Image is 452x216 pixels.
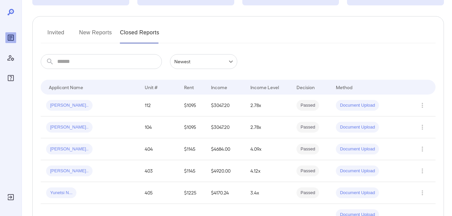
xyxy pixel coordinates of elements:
[245,138,291,160] td: 4.09x
[336,168,379,174] span: Document Upload
[297,168,319,174] span: Passed
[179,160,206,182] td: $1145
[46,102,93,109] span: [PERSON_NAME]..
[417,122,428,133] button: Row Actions
[139,116,179,138] td: 104
[297,146,319,152] span: Passed
[46,190,76,196] span: Yunetsi N...
[336,124,379,131] span: Document Upload
[184,83,195,91] div: Rent
[179,138,206,160] td: $1145
[179,95,206,116] td: $1095
[139,182,179,204] td: 405
[5,192,16,203] div: Log Out
[417,100,428,111] button: Row Actions
[417,187,428,198] button: Row Actions
[245,95,291,116] td: 2.78x
[297,190,319,196] span: Passed
[297,124,319,131] span: Passed
[336,190,379,196] span: Document Upload
[46,124,93,131] span: [PERSON_NAME]..
[49,83,83,91] div: Applicant Name
[211,83,227,91] div: Income
[297,83,315,91] div: Decision
[79,27,112,43] button: New Reports
[206,95,245,116] td: $3047.20
[206,160,245,182] td: $4920.00
[250,83,279,91] div: Income Level
[245,182,291,204] td: 3.4x
[206,116,245,138] td: $3047.20
[46,146,93,152] span: [PERSON_NAME]..
[5,32,16,43] div: Reports
[170,54,237,69] div: Newest
[417,144,428,154] button: Row Actions
[417,166,428,176] button: Row Actions
[46,168,93,174] span: [PERSON_NAME]..
[245,160,291,182] td: 4.12x
[336,83,352,91] div: Method
[41,27,71,43] button: Invited
[179,182,206,204] td: $1225
[145,83,158,91] div: Unit #
[297,102,319,109] span: Passed
[120,27,160,43] button: Closed Reports
[139,138,179,160] td: 404
[336,102,379,109] span: Document Upload
[336,146,379,152] span: Document Upload
[179,116,206,138] td: $1095
[5,73,16,83] div: FAQ
[139,160,179,182] td: 403
[206,182,245,204] td: $4170.24
[245,116,291,138] td: 2.78x
[206,138,245,160] td: $4684.00
[139,95,179,116] td: 112
[5,52,16,63] div: Manage Users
